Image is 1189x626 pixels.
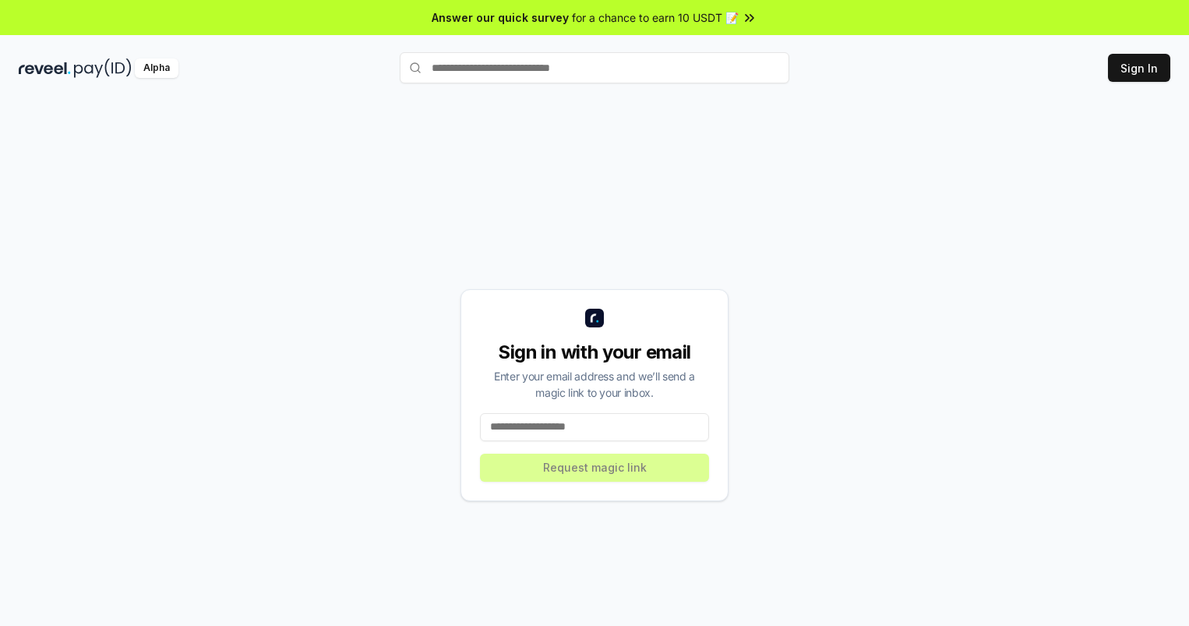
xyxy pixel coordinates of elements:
button: Sign In [1108,54,1170,82]
span: Answer our quick survey [432,9,569,26]
div: Alpha [135,58,178,78]
img: pay_id [74,58,132,78]
div: Sign in with your email [480,340,709,365]
span: for a chance to earn 10 USDT 📝 [572,9,739,26]
img: reveel_dark [19,58,71,78]
img: logo_small [585,309,604,327]
div: Enter your email address and we’ll send a magic link to your inbox. [480,368,709,401]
